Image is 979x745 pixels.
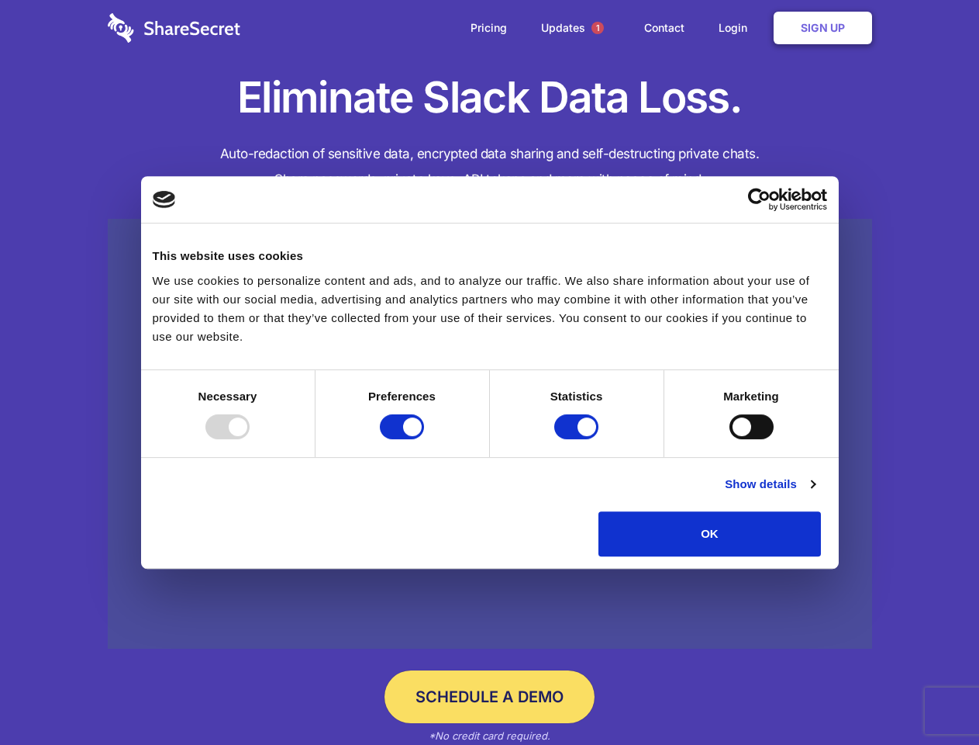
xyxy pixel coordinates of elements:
strong: Marketing [723,390,779,403]
strong: Preferences [368,390,436,403]
strong: Statistics [550,390,603,403]
a: Wistia video thumbnail [108,219,872,650]
h4: Auto-redaction of sensitive data, encrypted data sharing and self-destructing private chats. Shar... [108,141,872,192]
a: Usercentrics Cookiebot - opens in a new window [691,188,827,211]
a: Sign Up [774,12,872,44]
a: Show details [725,475,815,494]
img: logo-wordmark-white-trans-d4663122ce5f474addd5e946df7df03e33cb6a1c49d2221995e7729f52c070b2.svg [108,13,240,43]
a: Schedule a Demo [384,670,595,723]
strong: Necessary [198,390,257,403]
span: 1 [591,22,604,34]
img: logo [153,191,176,208]
button: OK [598,511,821,556]
a: Pricing [455,4,522,52]
a: Contact [629,4,700,52]
a: Login [703,4,770,52]
div: We use cookies to personalize content and ads, and to analyze our traffic. We also share informat... [153,272,827,346]
div: This website uses cookies [153,247,827,265]
h1: Eliminate Slack Data Loss. [108,70,872,126]
em: *No credit card required. [429,729,550,742]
